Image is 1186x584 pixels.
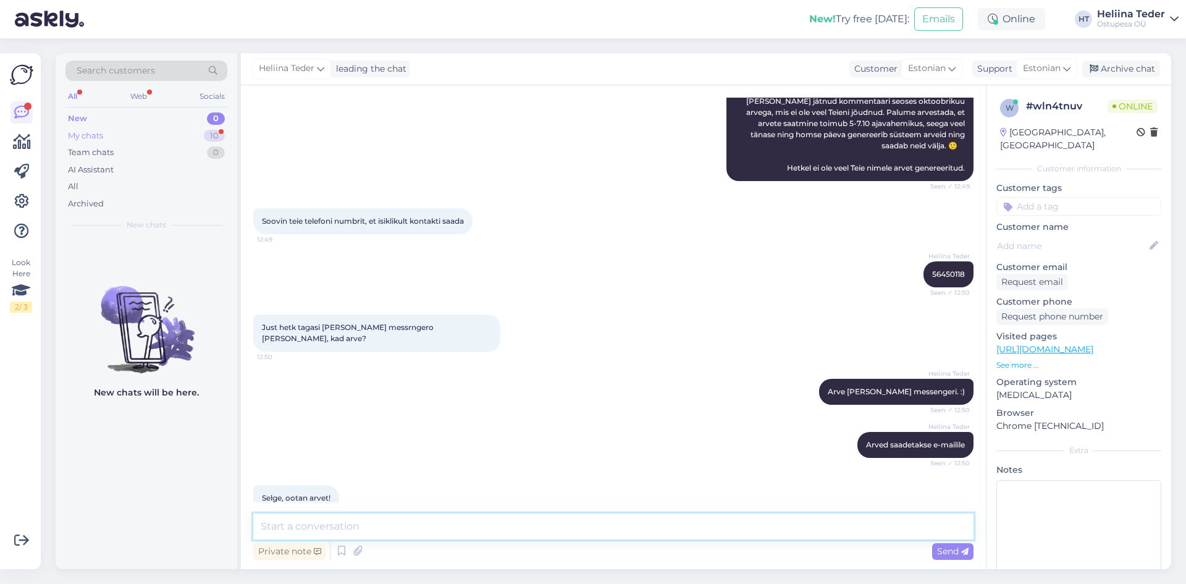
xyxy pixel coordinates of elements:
div: 0 [207,146,225,159]
span: Arved saadetakse e-mailile [866,440,965,449]
span: Estonian [908,62,946,75]
span: 12:49 [257,235,303,244]
div: # wln4tnuv [1026,99,1108,114]
span: Just hetk tagasi [PERSON_NAME] messrngero [PERSON_NAME], kad arve? [262,323,435,343]
div: Support [972,62,1012,75]
div: Try free [DATE]: [809,12,909,27]
div: HT [1075,11,1092,28]
div: 10 [204,130,225,142]
div: Web [128,88,149,104]
p: Notes [996,463,1161,476]
span: w [1006,103,1014,112]
div: 0 [207,112,225,125]
img: Askly Logo [10,63,33,87]
div: Team chats [68,146,114,159]
span: New chats [127,219,166,231]
div: Online [978,8,1045,30]
span: Heliina Teder [923,369,970,378]
div: [GEOGRAPHIC_DATA], [GEOGRAPHIC_DATA] [1000,126,1137,152]
span: Seen ✓ 12:50 [923,288,970,297]
p: Chrome [TECHNICAL_ID] [996,420,1161,433]
img: No chats [56,264,237,375]
input: Add a tag [996,197,1161,216]
div: 2 / 3 [10,302,32,313]
button: Emails [914,7,963,31]
p: Customer phone [996,295,1161,308]
span: Heliina Teder [259,62,314,75]
div: Look Here [10,257,32,313]
div: New [68,112,87,125]
div: My chats [68,130,103,142]
div: Customer [849,62,898,75]
div: All [65,88,80,104]
p: [MEDICAL_DATA] [996,389,1161,402]
input: Add name [997,239,1147,253]
span: Seen ✓ 12:49 [923,182,970,191]
div: Socials [197,88,227,104]
a: Heliina TederOstupesa OÜ [1097,9,1179,29]
p: New chats will be here. [94,386,199,399]
div: Ostupesa OÜ [1097,19,1165,29]
div: Heliina Teder [1097,9,1165,19]
p: Customer name [996,221,1161,234]
div: All [68,180,78,193]
span: Soovin teie telefoni numbrit, et isiklikult kontakti saada [262,216,464,226]
p: Operating system [996,376,1161,389]
span: Arve [PERSON_NAME] messengeri. :) [828,387,965,396]
div: Archived [68,198,104,210]
span: Heliina Teder [923,252,970,261]
span: 56450118 [932,269,965,279]
b: New! [809,13,836,25]
span: Send [937,546,969,557]
span: Tere! Saadame Teile seljuhul meie saadetud kirja siia: Tere! [PERSON_NAME] jätnud kommentaari seo... [746,30,967,172]
span: Search customers [77,64,155,77]
span: Seen ✓ 12:50 [923,459,970,468]
p: Visited pages [996,330,1161,343]
div: Request email [996,274,1068,290]
p: See more ... [996,360,1161,371]
span: Estonian [1023,62,1061,75]
span: Online [1108,99,1158,113]
div: Archive chat [1082,61,1160,77]
div: leading the chat [331,62,406,75]
div: Request phone number [996,308,1108,325]
p: Customer tags [996,182,1161,195]
span: Heliina Teder [923,422,970,431]
p: Browser [996,407,1161,420]
span: 12:50 [257,352,303,362]
div: Extra [996,445,1161,456]
a: [URL][DOMAIN_NAME] [996,344,1093,355]
div: Private note [253,543,326,560]
p: Customer email [996,261,1161,274]
span: Seen ✓ 12:50 [923,405,970,415]
span: Selge, ootan arvet! [262,493,330,502]
div: AI Assistant [68,164,114,176]
div: Customer information [996,163,1161,174]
